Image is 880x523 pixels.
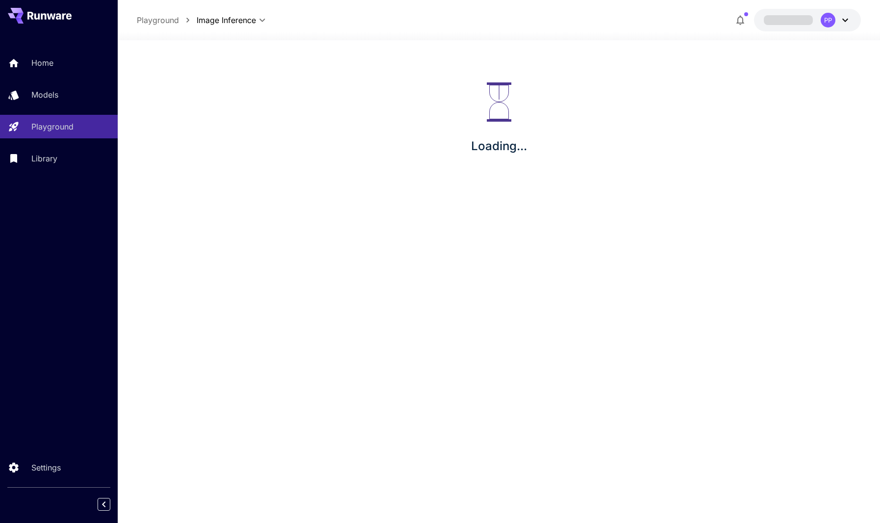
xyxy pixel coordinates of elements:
[31,153,57,164] p: Library
[31,462,61,473] p: Settings
[754,9,861,31] button: PP
[471,137,527,155] p: Loading...
[137,14,179,26] a: Playground
[821,13,835,27] div: PP
[197,14,256,26] span: Image Inference
[137,14,197,26] nav: breadcrumb
[98,498,110,511] button: Collapse sidebar
[31,89,58,101] p: Models
[31,121,74,132] p: Playground
[105,496,118,513] div: Collapse sidebar
[31,57,53,69] p: Home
